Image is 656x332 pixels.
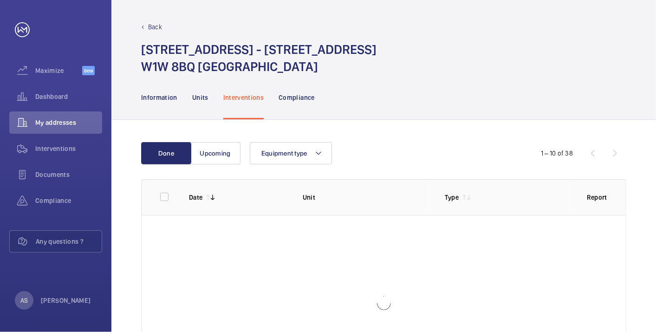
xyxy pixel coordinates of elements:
p: Units [192,93,208,102]
div: 1 – 10 of 38 [541,149,573,158]
span: Beta [82,66,95,75]
button: Upcoming [190,142,240,164]
span: Compliance [35,196,102,205]
span: Documents [35,170,102,179]
p: Date [189,193,202,202]
p: Unit [303,193,430,202]
span: Interventions [35,144,102,153]
p: [PERSON_NAME] [41,296,91,305]
p: Type [445,193,459,202]
p: Interventions [223,93,264,102]
span: My addresses [35,118,102,127]
span: Equipment type [261,150,307,157]
p: Report [587,193,607,202]
p: AS [20,296,28,305]
p: Back [148,22,162,32]
button: Done [141,142,191,164]
p: Information [141,93,177,102]
span: Maximize [35,66,82,75]
span: Any questions ? [36,237,102,246]
span: Dashboard [35,92,102,101]
p: Compliance [279,93,315,102]
button: Equipment type [250,142,332,164]
h1: [STREET_ADDRESS] - [STREET_ADDRESS] W1W 8BQ [GEOGRAPHIC_DATA] [141,41,377,75]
